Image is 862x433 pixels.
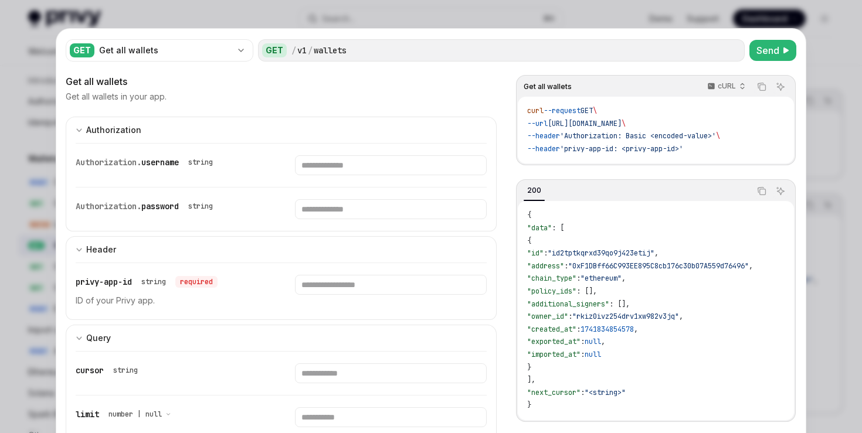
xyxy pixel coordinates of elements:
span: { [527,210,531,220]
span: , [622,274,626,283]
div: cursor [76,363,142,377]
button: Expand input section [66,117,497,143]
span: : [], [609,299,630,309]
span: --url [527,119,548,128]
span: Authorization. [76,201,141,212]
p: ID of your Privy app. [76,294,267,308]
div: 200 [524,183,545,197]
span: "owner_id" [527,312,568,321]
div: Query [86,331,111,345]
span: "id2tptkqrxd39qo9j423etij" [548,248,654,258]
button: Ask AI [773,79,788,94]
span: } [527,400,531,410]
span: null [585,350,601,359]
span: ], [527,375,535,384]
span: , [654,248,659,258]
span: curl [527,106,544,115]
div: Authorization [86,123,141,137]
span: "id" [527,248,544,258]
span: Authorization. [76,157,141,168]
div: GET [262,43,287,57]
div: limit [76,407,176,421]
span: , [601,337,605,346]
span: "additional_signers" [527,299,609,309]
div: Authorization.username [76,155,218,169]
span: "next_cursor" [527,388,581,397]
span: "0xF1DBff66C993EE895C8cb176c30b07A559d76496" [568,261,749,271]
input: Enter cursor [295,363,486,383]
p: Get all wallets in your app. [66,91,167,103]
span: GET [581,106,593,115]
span: limit [76,409,99,420]
span: privy-app-id [76,277,132,287]
button: Expand input section [66,236,497,262]
span: } [527,363,531,372]
span: "data" [527,223,552,233]
span: null [585,337,601,346]
span: cursor [76,365,104,376]
input: Enter password [295,199,486,219]
button: number | null [108,408,171,420]
span: : [581,388,585,397]
div: wallets [314,45,347,56]
div: Authorization.password [76,199,218,213]
span: "imported_at" [527,350,581,359]
span: , [749,261,753,271]
span: "ethereum" [581,274,622,283]
span: { [527,236,531,246]
p: cURL [718,81,736,91]
span: "policy_ids" [527,287,576,296]
span: : [544,248,548,258]
span: : [576,274,581,283]
span: : [581,337,585,346]
input: Enter username [295,155,486,175]
div: privy-app-id [76,275,218,289]
span: "exported_at" [527,337,581,346]
span: --header [527,144,560,154]
span: Get all wallets [524,82,572,91]
span: [URL][DOMAIN_NAME] [548,119,622,128]
span: 'privy-app-id: <privy-app-id>' [560,144,683,154]
span: , [634,325,638,334]
span: username [141,157,179,168]
span: --header [527,131,560,141]
div: required [175,276,218,288]
span: : [576,325,581,334]
span: password [141,201,179,212]
button: GETGet all wallets [66,38,253,63]
input: Enter privy-app-id [295,275,486,295]
button: Expand input section [66,325,497,351]
span: "chain_type" [527,274,576,283]
span: "created_at" [527,325,576,334]
span: Send [756,43,779,57]
div: / [291,45,296,56]
div: Get all wallets [66,74,497,88]
div: Get all wallets [99,45,232,56]
span: 1741834854578 [581,325,634,334]
span: : [564,261,568,271]
span: \ [622,119,626,128]
button: cURL [701,77,751,97]
button: Send [749,40,796,61]
div: / [308,45,313,56]
button: Ask AI [773,183,788,199]
span: : [568,312,572,321]
span: 'Authorization: Basic <encoded-value>' [560,131,716,141]
div: GET [70,43,94,57]
div: Header [86,243,116,257]
span: , [679,312,683,321]
span: number | null [108,410,162,419]
span: \ [593,106,597,115]
span: \ [716,131,720,141]
div: v1 [297,45,307,56]
span: "address" [527,261,564,271]
span: --request [544,106,581,115]
input: Enter limit [295,407,486,427]
span: : [ [552,223,564,233]
button: Copy the contents from the code block [754,79,769,94]
span: : [581,350,585,359]
button: Copy the contents from the code block [754,183,769,199]
span: "rkiz0ivz254drv1xw982v3jq" [572,312,679,321]
span: "<string>" [585,388,626,397]
span: : [], [576,287,597,296]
